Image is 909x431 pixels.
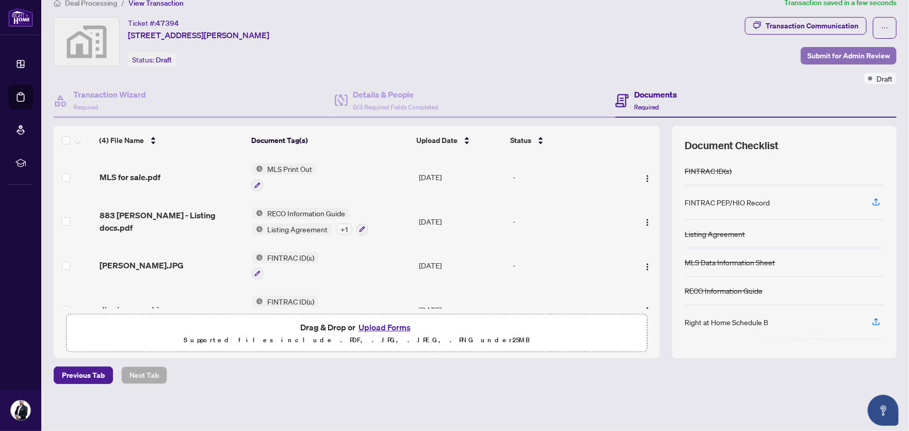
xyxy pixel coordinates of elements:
span: Required [73,103,98,111]
div: FINTRAC PEP/HIO Record [685,197,770,208]
th: Document Tag(s) [247,126,412,155]
h4: Details & People [353,88,439,101]
th: Status [506,126,624,155]
span: Draft [876,73,892,84]
span: ellipsis [881,24,888,31]
img: Logo [643,218,652,227]
span: Drag & Drop orUpload FormsSupported files include .PDF, .JPG, .JPEG, .PNG under25MB [67,314,647,353]
button: Logo [639,257,656,274]
span: Upload Date [416,135,458,146]
img: Logo [643,174,652,183]
img: Logo [643,263,652,271]
span: Submit for Admin Review [807,47,890,64]
button: Submit for Admin Review [801,47,897,65]
img: Status Icon [252,163,263,174]
td: [DATE] [415,155,509,199]
img: Profile Icon [11,401,30,420]
span: Required [634,103,659,111]
td: [DATE] [415,244,509,288]
span: Status [510,135,531,146]
span: Drag & Drop or [300,321,414,334]
th: (4) File Name [95,126,247,155]
span: 47394 [156,19,179,28]
td: [DATE] [415,199,509,244]
td: [DATE] [415,288,509,332]
span: RECO Information Guide [263,207,349,219]
div: FINTRAC ID(s) [685,165,732,177]
button: Next Tab [121,366,167,384]
span: FINTRAC ID(s) [263,296,318,307]
span: Document Checklist [685,138,778,153]
div: RECO Information Guide [685,285,762,296]
button: Status IconFINTRAC ID(s) [252,296,318,324]
button: Status IconFINTRAC ID(s) [252,252,318,280]
div: Right at Home Schedule B [685,316,768,328]
span: MLS Print Out [263,163,316,174]
button: Open asap [868,395,899,426]
span: 883 [PERSON_NAME] - Listing docs.pdf [100,209,244,234]
div: MLS Data Information Sheet [685,257,775,268]
img: logo [8,8,33,27]
div: Status: [128,53,176,67]
p: Supported files include .PDF, .JPG, .JPEG, .PNG under 25 MB [73,334,641,346]
button: Transaction Communication [745,17,867,35]
span: 0/3 Required Fields Completed [353,103,439,111]
span: MLS for sale.pdf [100,171,160,183]
button: Upload Forms [355,321,414,334]
img: Status Icon [252,252,263,263]
span: Draft [156,55,172,65]
button: Status IconMLS Print Out [252,163,316,191]
button: Status IconRECO Information GuideStatus IconListing Agreement+1 [252,207,368,235]
th: Upload Date [412,126,506,155]
div: Listing Agreement [685,228,745,240]
span: Listing Agreement [263,224,332,235]
h4: Transaction Wizard [73,88,146,101]
img: Status Icon [252,207,263,219]
div: - [513,260,623,271]
img: svg%3e [54,18,119,66]
span: (4) File Name [99,135,144,146]
div: - [513,304,623,315]
span: [PERSON_NAME].JPG [100,259,184,272]
div: - [513,171,623,183]
span: dippi passport.jpg [100,304,169,316]
button: Logo [639,169,656,185]
div: Ticket #: [128,17,179,29]
div: - [513,216,623,227]
img: Logo [643,307,652,315]
div: Transaction Communication [766,18,858,34]
span: Previous Tab [62,367,105,384]
button: Previous Tab [54,366,113,384]
img: Status Icon [252,224,263,235]
span: FINTRAC ID(s) [263,252,318,263]
button: Logo [639,301,656,318]
h4: Documents [634,88,677,101]
div: + 1 [336,224,352,235]
span: [STREET_ADDRESS][PERSON_NAME] [128,29,269,41]
button: Logo [639,213,656,230]
img: Status Icon [252,296,263,307]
